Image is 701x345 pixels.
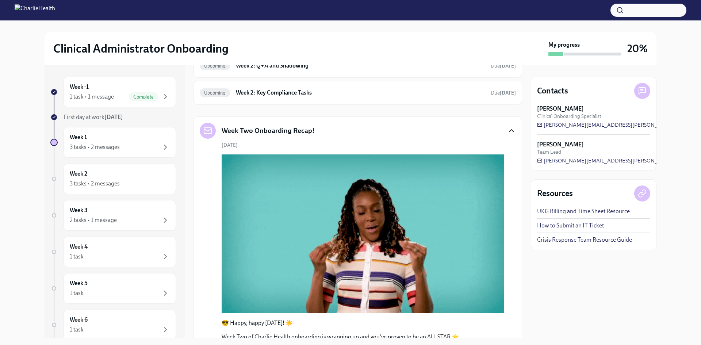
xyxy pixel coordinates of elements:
[200,90,230,96] span: Upcoming
[70,326,84,334] div: 1 task
[70,253,84,261] div: 1 task
[491,63,516,69] span: Due
[537,149,561,156] span: Team Lead
[50,237,176,267] a: Week 41 task
[200,60,516,72] a: UpcomingWeek 2: Q+A and ShadowingDue[DATE]
[50,113,176,121] a: First day at work[DATE]
[537,113,601,120] span: Clinical Onboarding Specialist
[15,4,55,16] img: CharlieHealth
[50,127,176,158] a: Week 13 tasks • 2 messages
[70,180,120,188] div: 3 tasks • 2 messages
[53,41,229,56] h2: Clinical Administrator Onboarding
[104,114,123,120] strong: [DATE]
[70,83,89,91] h6: Week -1
[70,279,88,287] h6: Week 5
[548,41,580,49] strong: My progress
[70,133,87,141] h6: Week 1
[500,63,516,69] strong: [DATE]
[537,222,604,230] a: How to Submit an IT Ticket
[70,143,120,151] div: 3 tasks • 2 messages
[537,207,630,215] a: UKG Billing and Time Sheet Resource
[491,62,516,69] span: September 16th, 2025 10:00
[537,85,568,96] h4: Contacts
[50,200,176,231] a: Week 32 tasks • 1 message
[200,87,516,99] a: UpcomingWeek 2: Key Compliance TasksDue[DATE]
[627,42,648,55] h3: 20%
[70,170,87,178] h6: Week 2
[222,126,315,135] h5: Week Two Onboarding Recap!
[537,105,584,113] strong: [PERSON_NAME]
[222,154,504,313] button: Zoom image
[236,89,485,97] h6: Week 2: Key Compliance Tasks
[222,319,504,327] p: 😎 Happy, happy [DATE]! ☀️
[50,77,176,107] a: Week -11 task • 1 messageComplete
[236,62,485,70] h6: Week 2: Q+A and Shadowing
[50,273,176,304] a: Week 51 task
[70,206,88,214] h6: Week 3
[70,316,88,324] h6: Week 6
[491,90,516,96] span: Due
[222,142,238,149] span: [DATE]
[70,93,114,101] div: 1 task • 1 message
[537,236,632,244] a: Crisis Response Team Resource Guide
[491,89,516,96] span: September 16th, 2025 10:00
[537,141,584,149] strong: [PERSON_NAME]
[50,310,176,340] a: Week 61 task
[70,216,117,224] div: 2 tasks • 1 message
[537,188,573,199] h4: Resources
[70,289,84,297] div: 1 task
[70,243,88,251] h6: Week 4
[500,90,516,96] strong: [DATE]
[222,333,504,341] p: Week Two of Charlie Health onboarding is wrapping up and you've proven to be an ALLSTAR ⭐
[64,114,123,120] span: First day at work
[129,94,158,100] span: Complete
[200,63,230,69] span: Upcoming
[50,164,176,194] a: Week 23 tasks • 2 messages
